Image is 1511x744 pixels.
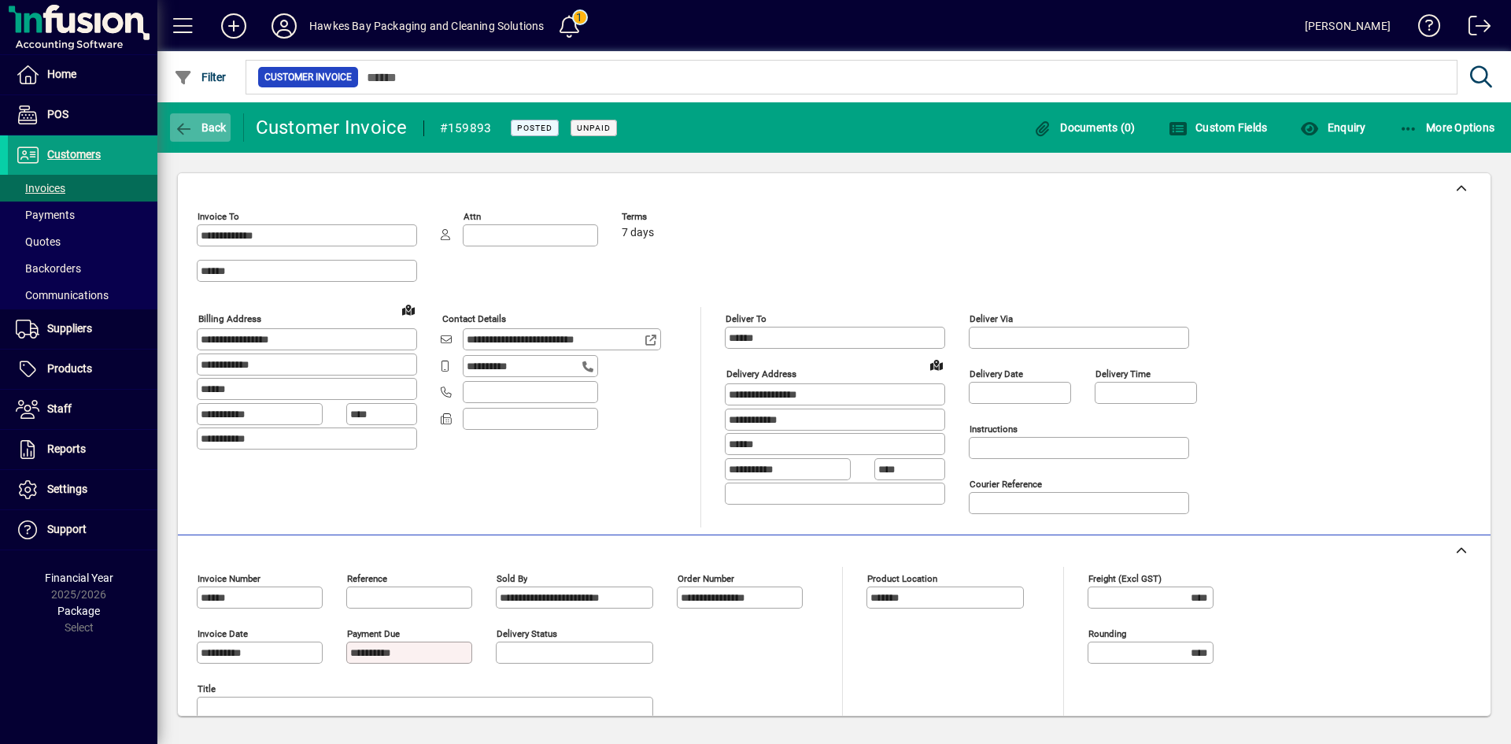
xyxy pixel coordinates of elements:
[16,235,61,248] span: Quotes
[8,282,157,309] a: Communications
[45,572,113,584] span: Financial Year
[209,12,259,40] button: Add
[47,68,76,80] span: Home
[8,470,157,509] a: Settings
[47,483,87,495] span: Settings
[970,313,1013,324] mat-label: Deliver via
[198,573,260,584] mat-label: Invoice number
[174,71,227,83] span: Filter
[1300,121,1365,134] span: Enquiry
[1399,121,1495,134] span: More Options
[47,523,87,535] span: Support
[47,108,68,120] span: POS
[1169,121,1268,134] span: Custom Fields
[1095,368,1151,379] mat-label: Delivery time
[170,63,231,91] button: Filter
[8,255,157,282] a: Backorders
[198,683,216,694] mat-label: Title
[396,297,421,322] a: View on map
[1406,3,1441,54] a: Knowledge Base
[497,573,527,584] mat-label: Sold by
[464,211,481,222] mat-label: Attn
[8,175,157,202] a: Invoices
[8,309,157,349] a: Suppliers
[970,479,1042,490] mat-label: Courier Reference
[1457,3,1491,54] a: Logout
[497,628,557,639] mat-label: Delivery status
[264,69,352,85] span: Customer Invoice
[16,209,75,221] span: Payments
[47,402,72,415] span: Staff
[8,430,157,469] a: Reports
[347,628,400,639] mat-label: Payment due
[8,202,157,228] a: Payments
[1029,113,1140,142] button: Documents (0)
[970,368,1023,379] mat-label: Delivery date
[440,116,492,141] div: #159893
[8,95,157,135] a: POS
[1088,628,1126,639] mat-label: Rounding
[198,211,239,222] mat-label: Invoice To
[577,123,611,133] span: Unpaid
[8,350,157,389] a: Products
[970,424,1018,435] mat-label: Instructions
[622,212,716,222] span: Terms
[1305,13,1391,39] div: [PERSON_NAME]
[867,573,937,584] mat-label: Product location
[8,390,157,429] a: Staff
[170,113,231,142] button: Back
[8,228,157,255] a: Quotes
[157,113,244,142] app-page-header-button: Back
[309,13,545,39] div: Hawkes Bay Packaging and Cleaning Solutions
[259,12,309,40] button: Profile
[16,182,65,194] span: Invoices
[47,322,92,335] span: Suppliers
[517,123,552,133] span: Posted
[1165,113,1272,142] button: Custom Fields
[678,573,734,584] mat-label: Order number
[57,605,100,617] span: Package
[16,289,109,302] span: Communications
[47,362,92,375] span: Products
[198,628,248,639] mat-label: Invoice date
[1088,573,1162,584] mat-label: Freight (excl GST)
[8,510,157,550] a: Support
[16,262,81,275] span: Backorders
[1395,113,1499,142] button: More Options
[924,352,949,377] a: View on map
[256,115,408,140] div: Customer Invoice
[347,573,387,584] mat-label: Reference
[8,55,157,94] a: Home
[726,313,767,324] mat-label: Deliver To
[1033,121,1136,134] span: Documents (0)
[47,442,86,455] span: Reports
[174,121,227,134] span: Back
[1296,113,1369,142] button: Enquiry
[47,148,101,161] span: Customers
[622,227,654,239] span: 7 days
